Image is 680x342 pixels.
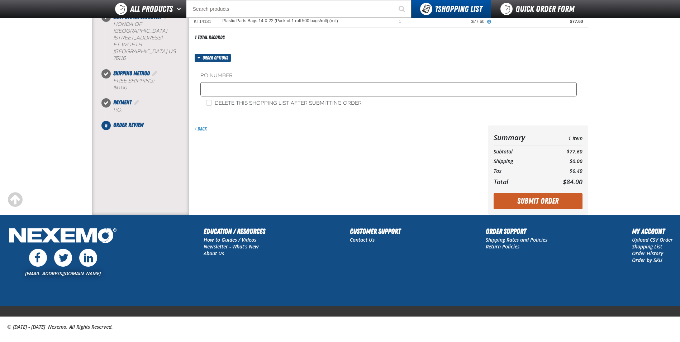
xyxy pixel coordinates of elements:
td: KT14131 [189,16,218,28]
a: Plastic Parts Bags 14 X 22 (Pack of 1 roll 500 bags/roll) (roll) [223,19,338,24]
td: $77.60 [548,147,582,157]
a: About Us [204,250,224,257]
label: PO Number [200,72,577,79]
th: Total [494,176,548,187]
a: Return Policies [486,243,519,250]
bdo: 76116 [113,55,125,61]
a: Shipping Rates and Policies [486,236,547,243]
a: Shopping List [632,243,662,250]
th: Subtotal [494,147,548,157]
a: Contact Us [350,236,375,243]
span: Order options [203,54,231,62]
span: [STREET_ADDRESS] [113,35,162,41]
a: Order History [632,250,663,257]
li: Order Review. Step 5 of 5. Not Completed [106,121,189,129]
span: Shopping List [435,4,482,14]
a: How to Guides / Videos [204,236,256,243]
div: $77.60 [411,19,485,24]
li: Shipping Method. Step 3 of 5. Completed [106,69,189,99]
td: 1 Item [548,131,582,144]
span: Honda of [GEOGRAPHIC_DATA] [113,21,167,34]
span: Payment [113,99,132,106]
a: Order by SKU [632,257,662,263]
span: US [168,48,176,54]
strong: $0.00 [113,85,127,91]
a: Edit Shipping Method [151,70,158,77]
span: 5 [101,121,111,130]
li: Payment. Step 4 of 5. Completed [106,98,189,121]
label: Delete this shopping list after submitting order [206,100,362,107]
h2: My Account [632,226,673,237]
span: Order Review [113,122,143,128]
button: Order options [195,54,231,62]
a: Upload CSV Order [632,236,673,243]
a: Newsletter - What's New [204,243,259,250]
a: Edit Payment [133,99,140,106]
th: Shipping [494,157,548,166]
button: View All Prices for Plastic Parts Bags 14 X 22 (Pack of 1 roll 500 bags/roll) (roll) [485,19,494,25]
span: 1 [399,19,401,24]
span: FT WORTH [113,42,142,48]
div: Scroll to the top [7,192,23,208]
img: Nexemo Logo [7,226,119,247]
a: Back [195,126,207,132]
div: $77.60 [495,19,583,24]
span: All Products [130,3,173,15]
span: Shipping Method [113,70,150,77]
li: Shipping Information. Step 2 of 5. Completed [106,13,189,69]
a: [EMAIL_ADDRESS][DOMAIN_NAME] [25,270,101,277]
button: Submit Order [494,193,582,209]
td: $0.00 [548,157,582,166]
th: Summary [494,131,548,144]
h2: Order Support [486,226,547,237]
div: 1 total records [195,34,225,41]
h2: Customer Support [350,226,401,237]
span: [GEOGRAPHIC_DATA] [113,48,167,54]
span: $84.00 [563,177,582,186]
h2: Education / Resources [204,226,265,237]
th: Tax [494,166,548,176]
div: P.O. [113,107,189,114]
div: Free Shipping: [113,78,189,91]
td: $6.40 [548,166,582,176]
input: Delete this shopping list after submitting order [206,100,212,106]
strong: 1 [435,4,438,14]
